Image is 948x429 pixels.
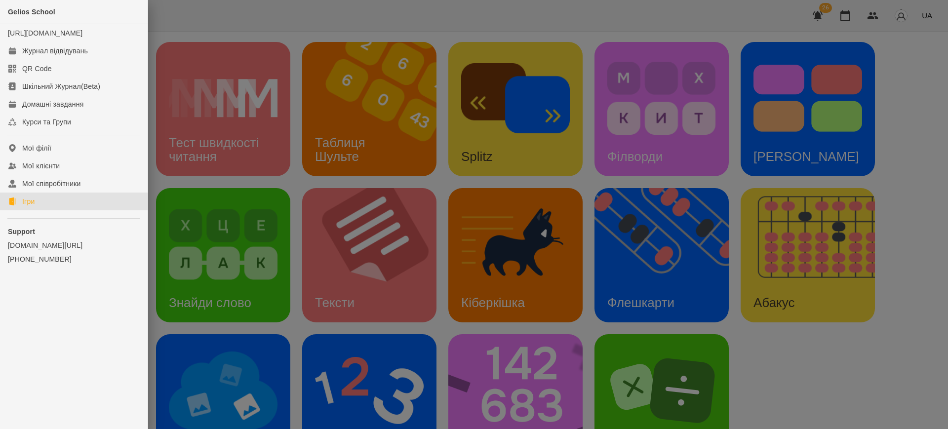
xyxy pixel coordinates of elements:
a: [PHONE_NUMBER] [8,254,140,264]
div: Ігри [22,196,35,206]
div: Журнал відвідувань [22,46,88,56]
div: Мої філії [22,143,51,153]
p: Support [8,227,140,236]
a: [DOMAIN_NAME][URL] [8,240,140,250]
a: [URL][DOMAIN_NAME] [8,29,82,37]
div: QR Code [22,64,52,74]
div: Шкільний Журнал(Beta) [22,81,100,91]
div: Домашні завдання [22,99,83,109]
div: Мої клієнти [22,161,60,171]
div: Мої співробітники [22,179,81,189]
div: Курси та Групи [22,117,71,127]
span: Gelios School [8,8,55,16]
